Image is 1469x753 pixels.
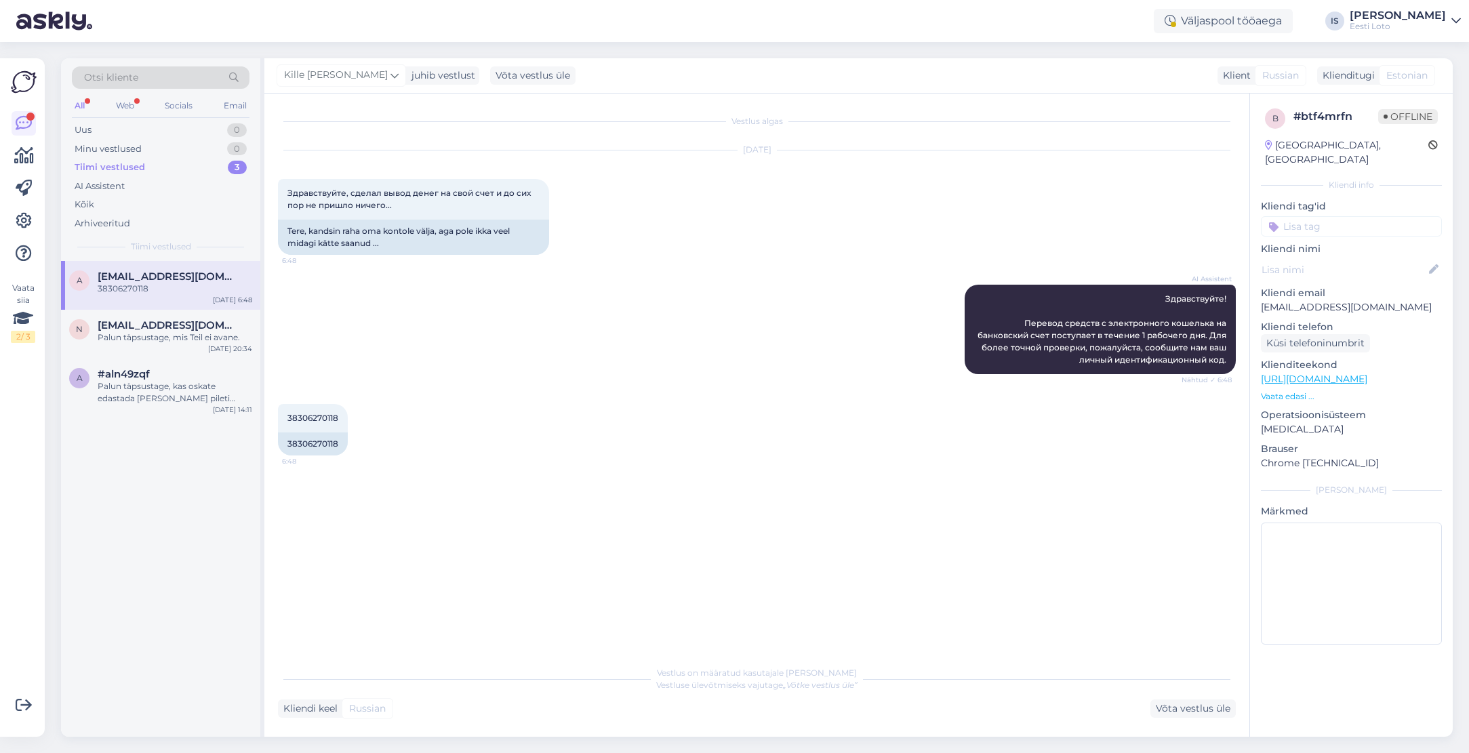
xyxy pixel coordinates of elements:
span: Otsi kliente [84,70,138,85]
span: Estonian [1386,68,1428,83]
p: [MEDICAL_DATA] [1261,422,1442,436]
div: Kliendi keel [278,701,338,716]
div: [PERSON_NAME] [1350,10,1446,21]
div: Tiimi vestlused [75,161,145,174]
i: „Võtke vestlus üle” [783,680,858,690]
div: Palun täpsustage, mis Teil ei avane. [98,331,252,344]
span: #aln49zqf [98,368,150,380]
p: Kliendi telefon [1261,320,1442,334]
p: Kliendi tag'id [1261,199,1442,213]
div: Kliendi info [1261,179,1442,191]
div: 38306270118 [98,283,252,295]
span: b [1272,113,1279,123]
div: [GEOGRAPHIC_DATA], [GEOGRAPHIC_DATA] [1265,138,1428,167]
span: Russian [349,701,386,716]
div: Klienditugi [1317,68,1375,83]
div: juhib vestlust [406,68,475,83]
span: n [76,324,83,334]
div: Võta vestlus üle [490,66,576,85]
div: Väljaspool tööaega [1154,9,1293,33]
div: IS [1325,12,1344,30]
div: All [72,97,87,115]
div: Eesti Loto [1350,21,1446,32]
div: 3 [228,161,247,174]
span: Russian [1262,68,1299,83]
p: Operatsioonisüsteem [1261,408,1442,422]
div: [DATE] 14:11 [213,405,252,415]
div: Minu vestlused [75,142,142,156]
span: 38306270118 [287,413,338,423]
p: Brauser [1261,442,1442,456]
span: 6:48 [282,456,333,466]
div: Võta vestlus üle [1150,699,1236,718]
input: Lisa tag [1261,216,1442,237]
span: AI Assistent [1181,274,1232,284]
span: adelante8300@gmail.com [98,270,239,283]
a: [URL][DOMAIN_NAME] [1261,373,1367,385]
div: 2 / 3 [11,331,35,343]
div: [DATE] 6:48 [213,295,252,305]
span: a [77,275,83,285]
div: # btf4mrfn [1293,108,1378,125]
div: 0 [227,123,247,137]
p: Kliendi nimi [1261,242,1442,256]
span: Nähtud ✓ 6:48 [1181,375,1232,385]
span: Kille [PERSON_NAME] [284,68,388,83]
div: [DATE] [278,144,1236,156]
div: Arhiveeritud [75,217,130,230]
p: Chrome [TECHNICAL_ID] [1261,456,1442,470]
span: Здравствуйте, сделал вывод денег на свой счет и до сих пор не пришло ничего... [287,188,533,210]
div: Kõik [75,198,94,211]
span: a [77,373,83,383]
div: Küsi telefoninumbrit [1261,334,1370,352]
div: Vaata siia [11,282,35,343]
div: Socials [162,97,195,115]
a: [PERSON_NAME]Eesti Loto [1350,10,1461,32]
div: Uus [75,123,92,137]
div: 0 [227,142,247,156]
p: [EMAIL_ADDRESS][DOMAIN_NAME] [1261,300,1442,314]
div: Klient [1218,68,1251,83]
input: Lisa nimi [1262,262,1426,277]
span: Tiimi vestlused [131,241,191,253]
div: Web [113,97,137,115]
span: Offline [1378,109,1438,124]
div: [DATE] 20:34 [208,344,252,354]
span: 6:48 [282,256,333,266]
span: Vestluse ülevõtmiseks vajutage [656,680,858,690]
span: natalia.khrustaleva69@mail.ru [98,319,239,331]
div: Tere, kandsin raha oma kontole välja, aga pole ikka veel midagi kätte saanud ... [278,220,549,255]
p: Vaata edasi ... [1261,390,1442,403]
div: Palun täpsustage, kas oskate edastada [PERSON_NAME] pileti numbri? [98,380,252,405]
div: [PERSON_NAME] [1261,484,1442,496]
p: Klienditeekond [1261,358,1442,372]
div: AI Assistent [75,180,125,193]
span: Vestlus on määratud kasutajale [PERSON_NAME] [657,668,857,678]
p: Märkmed [1261,504,1442,518]
div: 38306270118 [278,432,348,455]
img: Askly Logo [11,69,37,95]
p: Kliendi email [1261,286,1442,300]
div: Vestlus algas [278,115,1236,127]
div: Email [221,97,249,115]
